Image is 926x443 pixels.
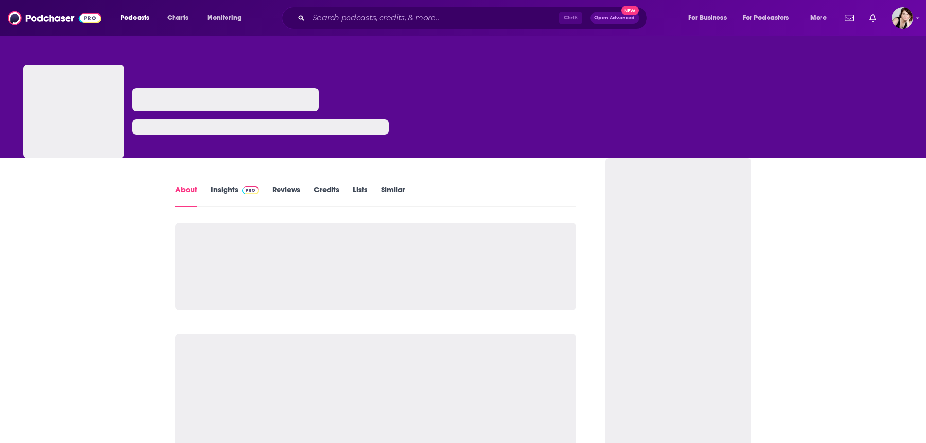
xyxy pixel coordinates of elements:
img: Podchaser Pro [242,186,259,194]
a: About [175,185,197,207]
span: Logged in as tracy29121 [892,7,913,29]
span: New [621,6,639,15]
span: Open Advanced [594,16,635,20]
span: More [810,11,827,25]
span: Monitoring [207,11,242,25]
span: Charts [167,11,188,25]
a: Charts [161,10,194,26]
a: Lists [353,185,367,207]
a: Credits [314,185,339,207]
button: open menu [681,10,739,26]
span: Ctrl K [559,12,582,24]
a: Reviews [272,185,300,207]
a: Show notifications dropdown [865,10,880,26]
span: For Business [688,11,727,25]
img: User Profile [892,7,913,29]
button: Open AdvancedNew [590,12,639,24]
button: Show profile menu [892,7,913,29]
a: Similar [381,185,405,207]
a: InsightsPodchaser Pro [211,185,259,207]
input: Search podcasts, credits, & more... [309,10,559,26]
button: open menu [200,10,254,26]
img: Podchaser - Follow, Share and Rate Podcasts [8,9,101,27]
a: Show notifications dropdown [841,10,857,26]
button: open menu [114,10,162,26]
button: open menu [736,10,804,26]
span: Podcasts [121,11,149,25]
button: open menu [804,10,839,26]
span: For Podcasters [743,11,789,25]
div: Search podcasts, credits, & more... [291,7,657,29]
